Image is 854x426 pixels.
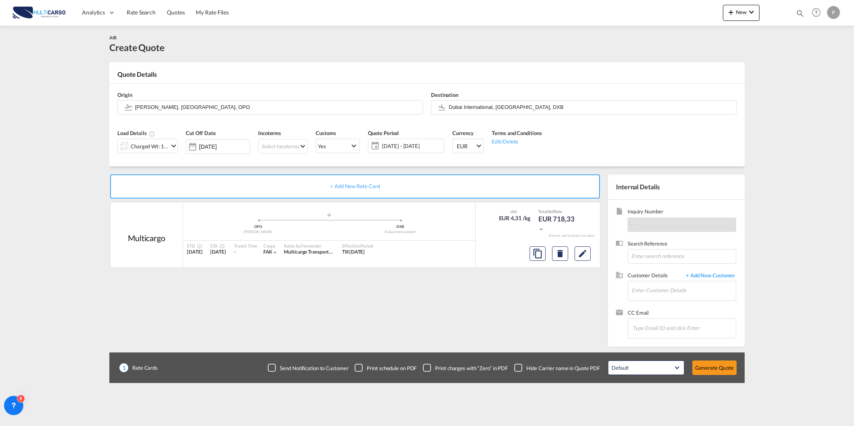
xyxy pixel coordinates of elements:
[499,214,531,222] div: EUR 4,31 /kg
[492,137,542,145] div: Edit/Delete
[284,249,334,256] div: Multicargo Transportes e Logistica
[543,233,600,238] div: Remark and Inclusion included
[368,141,378,151] md-icon: icon-calendar
[431,100,737,115] md-input-container: Dubai International, Dubai, DXB
[187,229,329,235] div: [PERSON_NAME]
[452,139,484,153] md-select: Select Currency: € EUREuro
[263,243,278,249] div: Cargo
[272,250,278,255] md-icon: icon-chevron-down
[128,232,165,244] div: Multicargo
[195,244,200,249] md-icon: Estimated Time Of Departure
[538,214,579,233] div: EUR 718,33
[169,141,179,151] md-icon: icon-chevron-down
[82,8,105,16] span: Analytics
[210,243,226,249] div: ETA
[533,249,542,258] md-icon: assets/icons/custom/copyQuote.svg
[827,6,840,19] div: P
[632,319,713,336] input: Chips input.
[628,249,736,264] input: Enter search reference
[117,139,178,153] div: Charged Wt: 166,67 KGicon-chevron-down
[526,365,600,372] div: Hide Carrier name in Quote PDF
[324,213,334,217] md-icon: assets/icons/custom/roll-o-plane.svg
[382,142,442,150] span: [DATE] - [DATE]
[631,319,736,336] md-chips-wrap: Chips container. Enter the text area, then type text, and press enter to add a chip.
[218,244,222,249] md-icon: Estimated Time Of Arrival
[12,4,66,22] img: 82db67801a5411eeacfdbd8acfa81e61.png
[628,309,736,318] span: CC Email
[167,9,185,16] span: Quotes
[117,100,423,115] md-input-container: Francisco de Sá Carneiro, Porto, OPO
[268,364,348,372] md-checkbox: Checkbox No Ink
[497,209,531,214] div: slab
[329,229,472,235] div: Dubai International
[186,130,216,136] span: Cut Off Date
[342,243,373,249] div: Effective Period
[284,249,356,255] span: Multicargo Transportes e Logistica
[552,246,568,261] button: Delete
[368,130,398,136] span: Quote Period
[117,130,155,136] span: Load Details
[548,209,554,214] span: Sell
[342,249,365,255] span: Till [DATE]
[342,249,365,256] div: Till 25 Sep 2025
[423,364,508,372] md-checkbox: Checkbox No Ink
[355,364,417,372] md-checkbox: Checkbox No Ink
[117,92,132,98] span: Origin
[457,142,475,150] span: EUR
[128,364,158,371] span: Rate Cards
[492,130,542,136] span: Terms and Conditions
[187,224,329,229] div: OPO
[530,246,546,261] button: Copy
[316,139,360,153] md-select: Select Customs: Yes
[723,5,760,21] button: icon-plus 400-fgNewicon-chevron-down
[747,7,756,17] md-icon: icon-chevron-down
[280,365,348,372] div: Send Notification to Customer
[538,226,544,232] md-icon: icon-chevron-down
[109,70,745,83] div: Quote Details
[196,9,229,16] span: My Rate Files
[199,143,250,150] input: Select
[631,221,633,228] span: -
[632,281,736,299] input: Enter Customer Details
[628,272,682,281] span: Customer Details
[263,249,273,255] span: FAK
[258,139,308,154] md-select: Select Incoterms
[234,243,257,249] div: Transit Time
[367,365,417,372] div: Print schedule on PDF
[127,9,156,16] span: Rate Search
[109,35,117,40] span: AIR
[109,41,164,54] div: Create Quote
[514,364,600,372] md-checkbox: Checkbox No Ink
[330,183,380,189] span: + Add New Rate Card
[796,9,805,18] md-icon: icon-magnify
[726,7,736,17] md-icon: icon-plus 400-fg
[258,130,281,136] span: Incoterms
[187,249,202,255] span: [DATE]
[449,100,732,114] input: Search by Door/Airport
[329,224,472,229] div: DXB
[149,131,155,137] md-icon: Chargeable Weight
[110,174,600,199] div: + Add New Rate Card
[380,140,444,152] span: [DATE] - [DATE]
[538,209,579,214] div: Total Rate
[435,365,508,372] div: Print charges with “Zero” in PDF
[796,9,805,21] div: icon-magnify
[234,249,257,256] div: -
[135,100,419,114] input: Search by Door/Airport
[628,208,736,217] span: Inquiry Number
[284,243,334,249] div: Rates by Forwarder
[431,92,458,98] span: Destination
[682,272,736,281] span: + Add New Customer
[318,143,326,150] div: Yes
[131,141,168,152] div: Charged Wt: 166,67 KG
[809,6,827,20] div: Help
[210,249,226,255] span: [DATE]
[726,9,756,15] span: New
[187,243,202,249] div: ETD
[692,360,737,375] button: Generate Quote
[316,130,336,136] span: Customs
[119,363,128,372] span: 1
[612,365,628,371] div: Default
[809,6,823,19] span: Help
